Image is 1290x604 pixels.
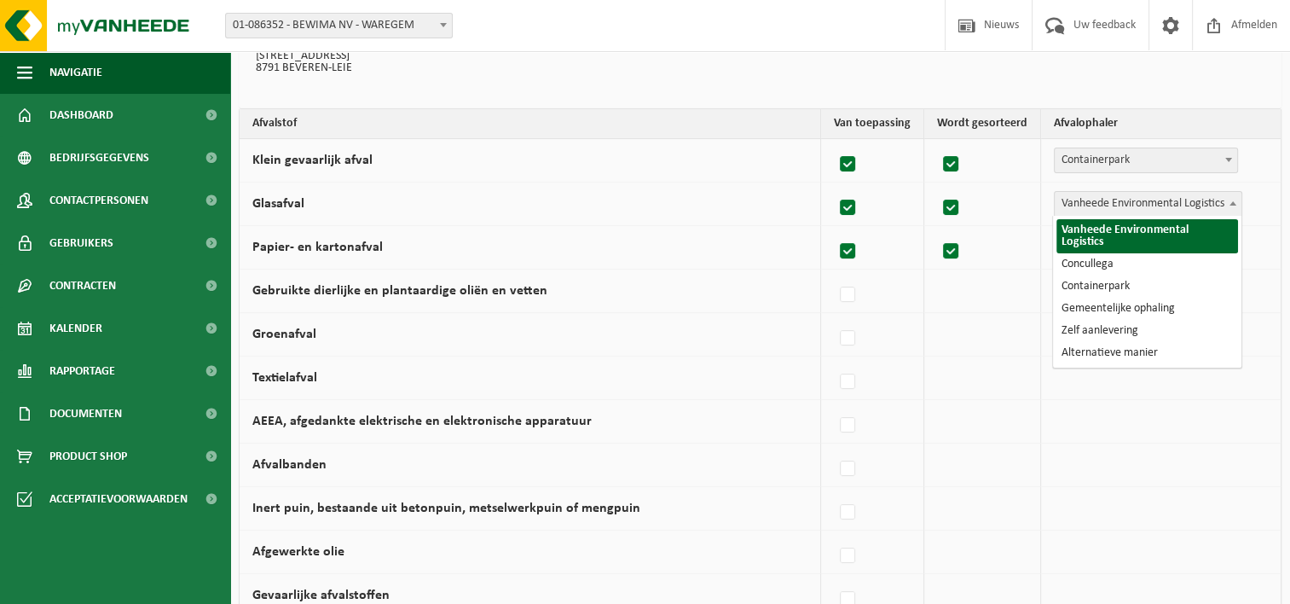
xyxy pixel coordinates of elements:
label: Afgewerkte olie [252,545,344,559]
span: 01-086352 - BEWIMA NV - WAREGEM [225,13,453,38]
label: Groenafval [252,328,316,341]
label: Papier- en kartonafval [252,241,383,254]
span: Kalender [49,307,102,350]
span: Containerpark [1054,148,1238,173]
li: Concullega [1056,253,1238,276]
span: Product Shop [49,435,127,478]
span: Documenten [49,392,122,435]
li: Gemeentelijke ophaling [1056,298,1238,320]
li: Zelf aanlevering [1056,320,1238,342]
li: Vanheede Environmental Logistics [1056,219,1238,253]
span: Containerpark [1055,148,1237,172]
li: Alternatieve manier [1056,342,1238,364]
th: Van toepassing [821,109,924,139]
label: AEEA, afgedankte elektrische en elektronische apparatuur [252,415,592,428]
span: Contactpersonen [49,179,148,222]
span: 01-086352 - BEWIMA NV - WAREGEM [226,14,452,38]
li: Containerpark [1056,276,1238,298]
th: Afvalophaler [1041,109,1281,139]
label: Glasafval [252,197,304,211]
span: Acceptatievoorwaarden [49,478,188,520]
span: Gebruikers [49,222,113,264]
label: Afvalbanden [252,458,327,472]
label: Gevaarlijke afvalstoffen [252,589,390,602]
th: Wordt gesorteerd [924,109,1041,139]
span: Bedrijfsgegevens [49,136,149,179]
label: Textielafval [252,371,317,385]
th: Afvalstof [240,109,821,139]
span: Vanheede Environmental Logistics [1055,192,1241,216]
label: Klein gevaarlijk afval [252,154,373,167]
span: Rapportage [49,350,115,392]
span: Navigatie [49,51,102,94]
span: Vanheede Environmental Logistics [1054,191,1242,217]
label: Gebruikte dierlijke en plantaardige oliën en vetten [252,284,547,298]
span: Contracten [49,264,116,307]
label: Inert puin, bestaande uit betonpuin, metselwerkpuin of mengpuin [252,502,640,515]
span: Dashboard [49,94,113,136]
